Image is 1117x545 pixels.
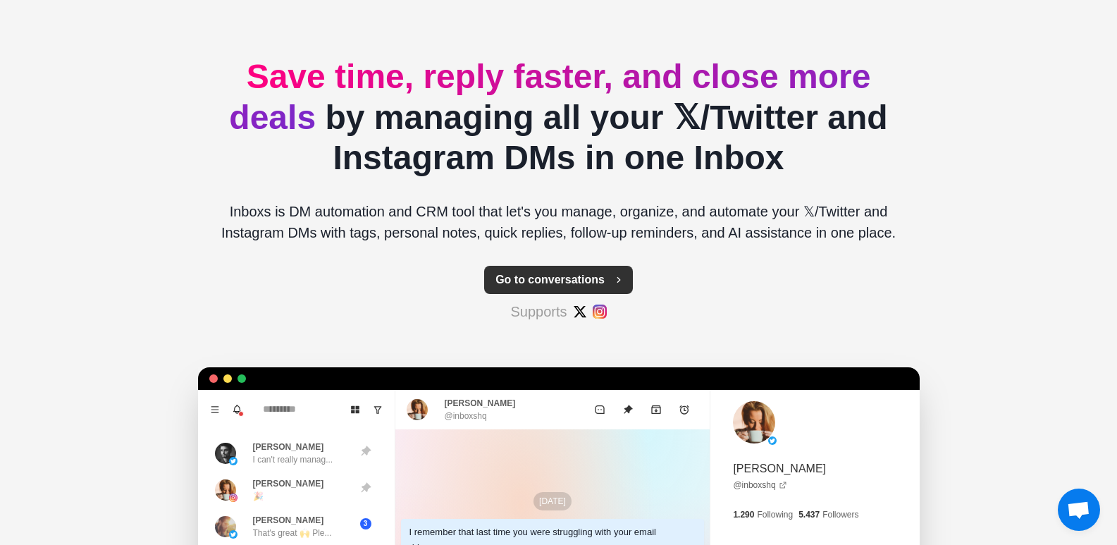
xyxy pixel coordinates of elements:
span: 3 [360,518,371,529]
button: Archive [642,396,670,424]
img: # [593,305,607,319]
button: Mark as unread [586,396,614,424]
p: [DATE] [533,492,572,510]
button: Notifications [226,398,249,421]
p: [PERSON_NAME] [445,397,516,410]
p: [PERSON_NAME] [253,477,324,490]
p: Followers [822,508,858,521]
button: Board View [344,398,366,421]
img: picture [407,399,428,420]
h2: by managing all your 𝕏/Twitter and Instagram DMs in one Inbox [209,56,908,178]
img: picture [215,516,236,537]
img: picture [229,457,237,465]
img: picture [215,443,236,464]
button: Menu [204,398,226,421]
p: Inboxs is DM automation and CRM tool that let's you manage, organize, and automate your 𝕏/Twitter... [209,201,908,243]
p: I can't really manag... [253,453,333,466]
span: Save time, reply faster, and close more deals [229,58,870,136]
p: [PERSON_NAME] [253,514,324,527]
button: Unpin [614,396,642,424]
p: That's great 🙌 Ple... [253,527,332,539]
button: Add reminder [670,396,698,424]
img: picture [229,494,237,502]
button: Show unread conversations [366,398,389,421]
p: Supports [510,301,567,322]
div: Deschideți chat-ul [1058,489,1100,531]
p: 5.437 [798,508,820,521]
img: picture [733,401,775,443]
p: Following [757,508,793,521]
p: 1.290 [733,508,754,521]
p: [PERSON_NAME] [253,441,324,453]
img: picture [215,479,236,501]
img: picture [229,530,237,539]
a: @inboxshq [733,479,786,491]
p: 🎉 [253,490,264,503]
p: @inboxshq [445,410,487,422]
img: picture [768,436,777,445]
img: # [573,305,587,319]
button: Go to conversations [484,266,633,294]
p: [PERSON_NAME] [733,460,826,477]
